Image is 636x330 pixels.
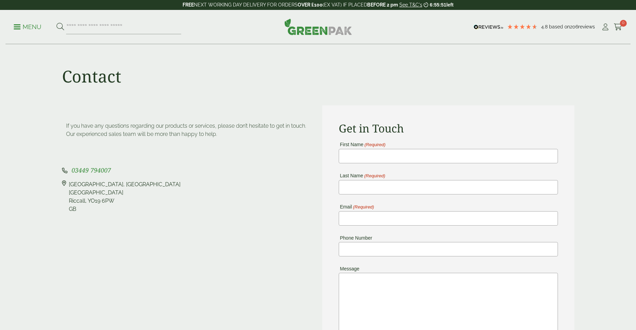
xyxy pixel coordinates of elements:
h1: Contact [62,66,121,86]
span: (Required) [364,142,386,147]
strong: FREE [183,2,194,8]
p: If you have any questions regarding our products or services, please don’t hesitate to get in tou... [66,122,310,138]
h2: Get in Touch [339,122,558,135]
div: 4.79 Stars [507,24,538,30]
div: [GEOGRAPHIC_DATA], [GEOGRAPHIC_DATA] [GEOGRAPHIC_DATA] Riccall, YO19 6PW GB [69,180,180,213]
strong: BEFORE 2 pm [367,2,398,8]
i: My Account [601,24,610,30]
span: (Required) [364,174,385,178]
label: Last Name [339,173,385,178]
span: reviews [578,24,595,29]
span: 0 [620,20,627,27]
i: Cart [614,24,622,30]
img: GreenPak Supplies [284,18,352,35]
strong: OVER £100 [298,2,323,8]
span: Based on [549,24,570,29]
a: See T&C's [399,2,422,8]
span: (Required) [352,205,374,210]
span: 206 [570,24,578,29]
a: 0 [614,22,622,32]
label: Email [339,204,374,210]
span: 4.8 [541,24,549,29]
label: Phone Number [339,236,372,240]
label: First Name [339,142,386,147]
span: left [446,2,453,8]
p: Menu [14,23,41,31]
a: Menu [14,23,41,30]
img: REVIEWS.io [474,25,503,29]
span: 6:55:51 [430,2,446,8]
label: Message [339,266,360,271]
a: 03449 794007 [72,167,111,174]
span: 03449 794007 [72,166,111,174]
